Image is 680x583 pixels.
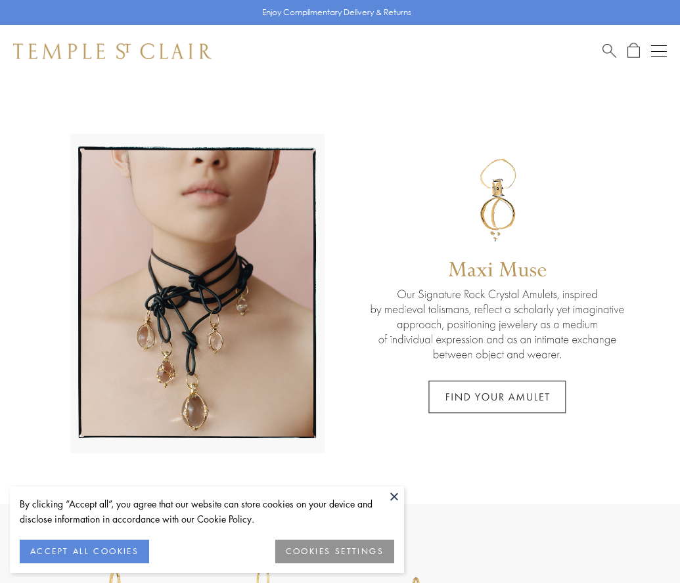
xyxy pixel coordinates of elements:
a: Search [602,43,616,59]
p: Enjoy Complimentary Delivery & Returns [262,6,411,19]
a: Open Shopping Bag [627,43,640,59]
button: COOKIES SETTINGS [275,540,394,563]
img: Temple St. Clair [13,43,212,59]
button: Open navigation [651,43,667,59]
button: ACCEPT ALL COOKIES [20,540,149,563]
div: By clicking “Accept all”, you agree that our website can store cookies on your device and disclos... [20,496,394,527]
